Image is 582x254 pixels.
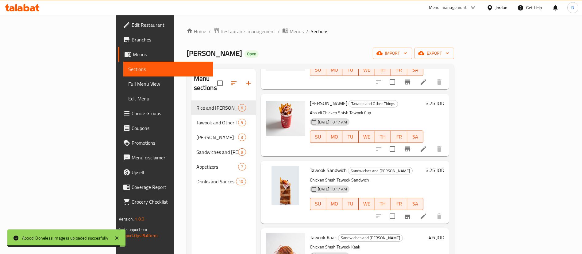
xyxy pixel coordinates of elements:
[420,213,427,220] a: Edit menu item
[386,143,399,155] span: Select to update
[310,99,347,108] span: [PERSON_NAME]
[132,198,208,205] span: Grocery Checklist
[315,119,349,125] span: [DATE] 10:17 AM
[310,109,423,117] p: Aboudi Chicken Shish Tawook Cup
[245,50,259,58] div: Open
[306,28,308,35] li: /
[378,49,407,57] span: import
[386,76,399,88] span: Select to update
[386,210,399,223] span: Select to update
[393,65,405,74] span: FR
[429,233,444,242] h6: 4.6 JOD
[132,139,208,147] span: Promotions
[313,65,324,74] span: SU
[238,148,246,156] div: items
[377,199,389,208] span: TH
[400,209,415,224] button: Branch-specific-item
[266,166,305,205] img: Tawook Sandwich
[313,199,324,208] span: SU
[118,194,213,209] a: Grocery Checklist
[132,36,208,43] span: Branches
[313,132,324,141] span: SU
[196,178,236,185] span: Drinks and Sauces
[361,65,372,74] span: WE
[310,64,326,76] button: SU
[400,142,415,156] button: Branch-specific-item
[326,198,342,210] button: MO
[375,64,391,76] button: TH
[132,21,208,29] span: Edit Restaurant
[419,49,449,57] span: export
[426,166,444,174] h6: 3.25 JOD
[196,119,238,126] span: Tawook and Other Things
[196,148,238,156] span: Sandwiches and [PERSON_NAME]
[238,120,245,126] span: 9
[191,174,256,189] div: Drinks and Sauces10
[420,145,427,153] a: Edit menu item
[135,215,144,223] span: 1.0.0
[329,65,340,74] span: MO
[128,80,208,88] span: Full Menu View
[359,131,375,143] button: WE
[400,75,415,89] button: Branch-specific-item
[420,78,427,86] a: Edit menu item
[345,65,356,74] span: TU
[213,27,275,35] a: Restaurants management
[196,163,238,170] div: Appetizers
[191,100,256,115] div: Rice and [PERSON_NAME]6
[391,198,407,210] button: FR
[238,135,245,140] span: 3
[132,169,208,176] span: Upsell
[393,199,405,208] span: FR
[238,149,245,155] span: 8
[119,225,147,233] span: Get support on:
[407,131,423,143] button: SA
[266,99,305,138] img: Aboudi Shish
[407,64,423,76] button: SA
[245,51,259,57] span: Open
[191,98,256,191] nav: Menu sections
[342,64,359,76] button: TU
[191,115,256,130] div: Tawook and Other Things9
[132,183,208,191] span: Coverage Report
[338,234,403,242] div: Sandwiches and Aboudi
[342,131,359,143] button: TU
[118,47,213,62] a: Menus
[375,198,391,210] button: TH
[410,199,421,208] span: SA
[22,235,108,241] div: Aboodi Boneless image is uploaded succesfully
[348,167,412,174] span: Sandwiches and [PERSON_NAME]
[132,124,208,132] span: Coupons
[310,198,326,210] button: SU
[414,48,454,59] button: export
[238,104,246,111] div: items
[393,132,405,141] span: FR
[359,64,375,76] button: WE
[191,159,256,174] div: Appetizers7
[345,132,356,141] span: TU
[123,76,213,91] a: Full Menu View
[191,145,256,159] div: Sandwiches and [PERSON_NAME]8
[310,233,337,242] span: Tawook Kaak
[123,62,213,76] a: Sections
[342,198,359,210] button: TU
[214,77,226,90] span: Select all sections
[191,130,256,145] div: [PERSON_NAME]3
[132,154,208,161] span: Menu disclaimer
[377,65,389,74] span: TH
[495,4,507,11] div: Jordan
[238,163,246,170] div: items
[373,48,412,59] button: import
[310,131,326,143] button: SU
[187,46,242,60] span: [PERSON_NAME]
[196,134,238,141] div: Abu Al-Abd Meals
[196,104,238,111] div: Rice and Farooj
[196,134,238,141] span: [PERSON_NAME]
[429,4,467,11] div: Menu-management
[118,165,213,180] a: Upsell
[278,28,280,35] li: /
[310,243,426,251] p: Chicken Shish Tawook Kaak
[238,134,246,141] div: items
